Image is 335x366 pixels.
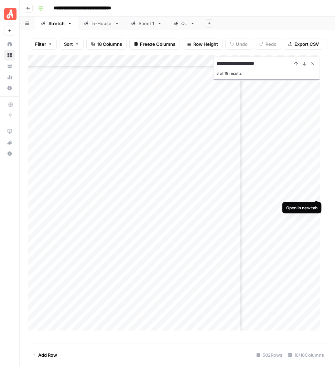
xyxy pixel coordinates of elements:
[253,349,285,360] div: 502 Rows
[97,41,122,48] span: 18 Columns
[4,39,15,50] a: Home
[38,352,57,358] span: Add Row
[4,6,15,23] button: Workspace: Angi
[193,41,218,48] span: Row Height
[4,50,15,61] a: Browse
[300,60,309,68] button: Next Result
[129,39,180,50] button: Freeze Columns
[4,83,15,94] a: Settings
[64,41,73,48] span: Sort
[35,17,78,30] a: Stretch
[139,20,154,27] div: Sheet 1
[266,41,277,48] span: Redo
[60,39,84,50] button: Sort
[4,126,15,137] a: AirOps Academy
[31,39,57,50] button: Filter
[183,39,223,50] button: Row Height
[284,39,323,50] button: Export CSV
[225,39,252,50] button: Undo
[48,20,65,27] div: Stretch
[181,20,187,27] div: QA
[125,17,168,30] a: Sheet 1
[91,20,112,27] div: In-House
[216,69,317,77] div: 3 of 19 results
[309,60,317,68] button: Close Search
[294,41,319,48] span: Export CSV
[286,205,318,211] div: Open in new tab
[4,72,15,83] a: Usage
[28,349,61,360] button: Add Row
[140,41,175,48] span: Freeze Columns
[236,41,248,48] span: Undo
[4,148,15,159] button: Help + Support
[78,17,125,30] a: In-House
[168,17,201,30] a: QA
[4,8,17,20] img: Angi Logo
[35,41,46,48] span: Filter
[255,39,281,50] button: Redo
[285,349,327,360] div: 16/18 Columns
[4,137,15,148] button: What's new?
[4,61,15,72] a: Your Data
[86,39,127,50] button: 18 Columns
[292,60,300,68] button: Previous Result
